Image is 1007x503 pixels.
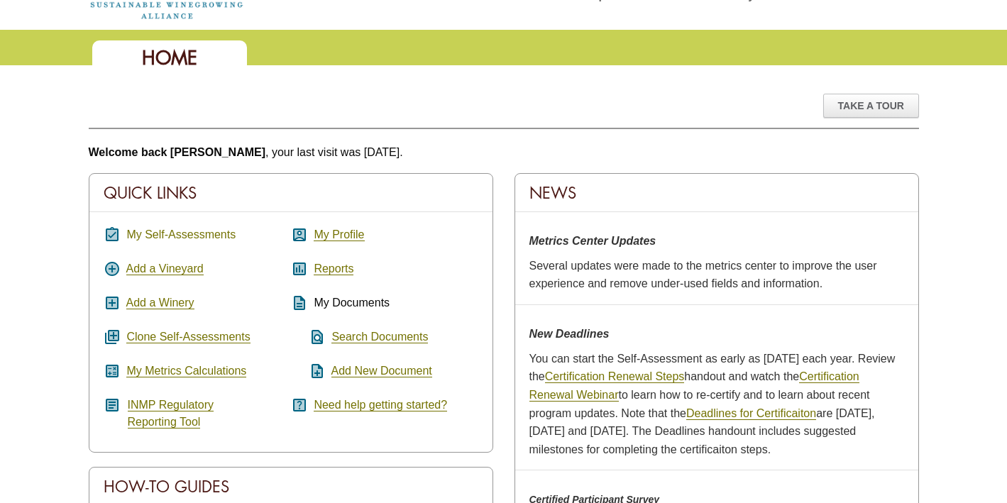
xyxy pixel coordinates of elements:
i: add_circle [104,260,121,277]
i: account_box [291,226,308,243]
i: note_add [291,363,326,380]
a: INMP RegulatoryReporting Tool [128,399,214,429]
i: calculate [104,363,121,380]
strong: Metrics Center Updates [529,235,656,247]
i: article [104,397,121,414]
i: assessment [291,260,308,277]
span: My Documents [314,297,390,309]
i: help_center [291,397,308,414]
a: Add New Document [331,365,432,377]
i: assignment_turned_in [104,226,121,243]
a: Add a Vineyard [126,262,204,275]
i: queue [104,328,121,346]
strong: New Deadlines [529,328,610,340]
a: Search Documents [331,331,428,343]
b: Welcome back [PERSON_NAME] [89,146,266,158]
i: find_in_page [291,328,326,346]
a: Reports [314,262,353,275]
a: Clone Self-Assessments [126,331,250,343]
a: Certification Renewal Steps [545,370,685,383]
i: description [291,294,308,311]
a: Add a Winery [126,297,194,309]
a: Certification Renewal Webinar [529,370,859,402]
a: My Self-Assessments [126,228,236,241]
span: Home [142,45,197,70]
a: My Profile [314,228,364,241]
div: Quick Links [89,174,493,212]
a: Deadlines for Certificaiton [686,407,816,420]
div: News [515,174,918,212]
a: My Metrics Calculations [126,365,246,377]
span: Several updates were made to the metrics center to improve the user experience and remove under-u... [529,260,877,290]
a: Need help getting started? [314,399,447,411]
div: Take A Tour [823,94,919,118]
p: , your last visit was [DATE]. [89,143,919,162]
i: add_box [104,294,121,311]
p: You can start the Self-Assessment as early as [DATE] each year. Review the handout and watch the ... [529,350,904,459]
